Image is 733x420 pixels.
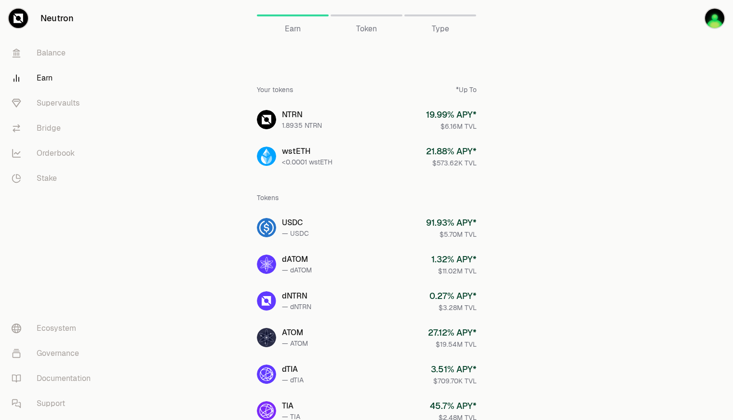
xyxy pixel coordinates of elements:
[282,146,333,157] div: wstETH
[249,284,484,318] a: dNTRNdNTRN— dNTRN0.27% APY*$3.28M TVL
[257,147,276,166] img: wstETH
[426,158,477,168] div: $573.62K TVL
[426,108,477,122] div: 19.99 % APY*
[4,91,104,116] a: Supervaults
[426,122,477,131] div: $6.16M TVL
[428,326,477,339] div: 27.12 % APY*
[282,109,322,121] div: NTRN
[282,217,309,229] div: USDC
[257,110,276,129] img: NTRN
[282,400,300,412] div: TIA
[282,121,322,130] div: 1.8935 NTRN
[431,376,477,386] div: $709.70K TVL
[257,365,276,384] img: dTIA
[456,85,477,95] div: *Up To
[249,320,484,355] a: ATOMATOM— ATOM27.12% APY*$19.54M TVL
[282,265,312,275] div: — dATOM
[426,216,477,230] div: 91.93 % APY*
[426,230,477,239] div: $5.70M TVL
[4,391,104,416] a: Support
[282,229,309,238] div: — USDC
[429,289,477,303] div: 0.27 % APY*
[430,399,477,413] div: 45.7 % APY*
[282,364,304,375] div: dTIA
[249,102,484,137] a: NTRNNTRN1.8935 NTRN19.99% APY*$6.16M TVL
[257,4,329,27] a: Earn
[431,253,477,266] div: 1.32 % APY*
[4,116,104,141] a: Bridge
[432,23,449,35] span: Type
[282,339,308,348] div: — ATOM
[257,328,276,347] img: ATOM
[285,23,301,35] span: Earn
[282,375,304,385] div: — dTIA
[282,302,311,312] div: — dNTRN
[282,327,308,339] div: ATOM
[4,341,104,366] a: Governance
[249,139,484,174] a: wstETHwstETH<0.0001 wstETH21.88% APY*$573.62K TVL
[257,291,276,311] img: dNTRN
[356,23,377,35] span: Token
[282,157,333,167] div: <0.0001 wstETH
[257,193,279,203] div: Tokens
[4,166,104,191] a: Stake
[431,266,477,276] div: $11.02M TVL
[249,357,484,392] a: dTIAdTIA— dTIA3.51% APY*$709.70K TVL
[4,66,104,91] a: Earn
[4,141,104,166] a: Orderbook
[4,366,104,391] a: Documentation
[431,363,477,376] div: 3.51 % APY*
[705,9,724,28] img: Blue Ledger
[282,290,311,302] div: dNTRN
[4,316,104,341] a: Ecosystem
[4,41,104,66] a: Balance
[429,303,477,312] div: $3.28M TVL
[282,254,312,265] div: dATOM
[257,255,276,274] img: dATOM
[257,85,293,95] div: Your tokens
[257,218,276,237] img: USDC
[249,210,484,245] a: USDCUSDC— USDC91.93% APY*$5.70M TVL
[428,339,477,349] div: $19.54M TVL
[426,145,477,158] div: 21.88 % APY*
[249,247,484,282] a: dATOMdATOM— dATOM1.32% APY*$11.02M TVL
